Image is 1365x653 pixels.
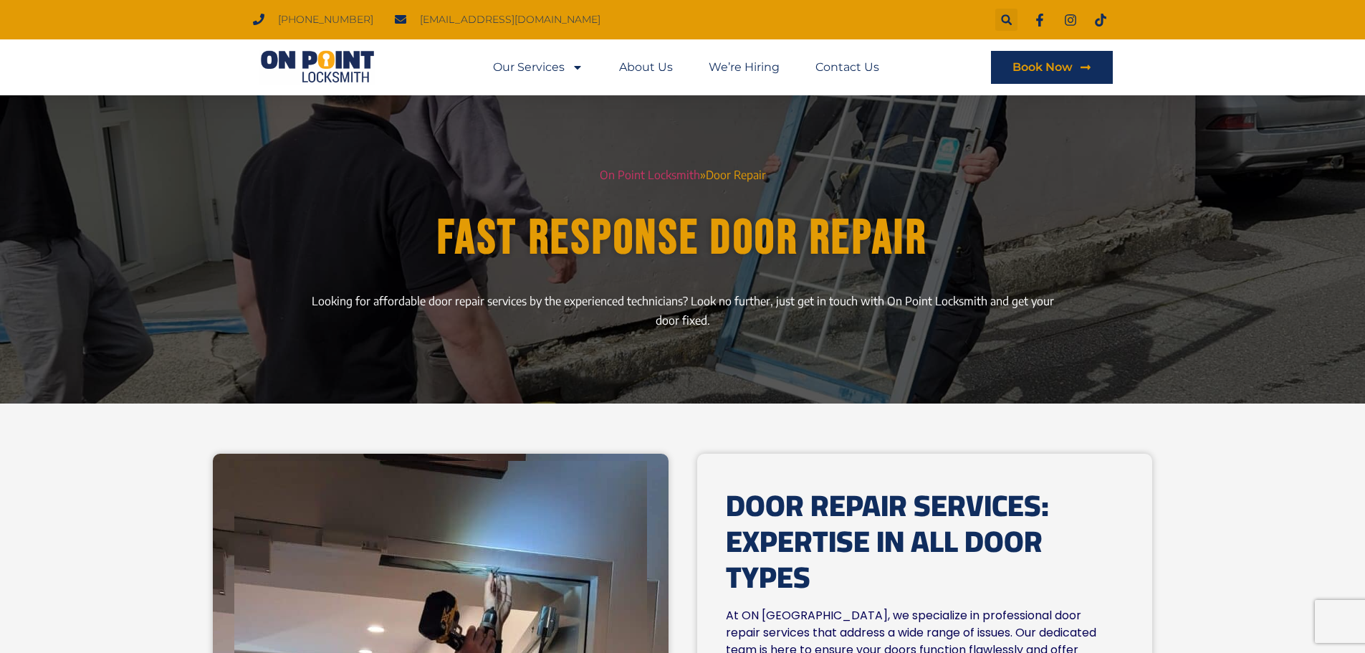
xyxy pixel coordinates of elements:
div: Search [995,9,1017,31]
a: Our Services [493,51,583,84]
strong: : Expertise in All Door Types [726,477,1049,605]
h1: Fast Response Door Repair [297,211,1069,265]
a: We’re Hiring [709,51,780,84]
span: Door Repair [706,168,766,182]
nav: breadcrumbs [284,166,1081,185]
strong: Door Repair Services [726,477,1041,533]
a: Contact Us [815,51,879,84]
span: [EMAIL_ADDRESS][DOMAIN_NAME] [416,10,600,29]
a: On Point Locksmith [600,168,700,182]
span: [PHONE_NUMBER] [274,10,373,29]
span: » [700,168,706,182]
a: Book Now [991,51,1113,84]
nav: Menu [493,51,879,84]
p: Looking for affordable door repair services by the experienced technicians? Look no further, just... [307,292,1058,330]
a: About Us [619,51,673,84]
span: Book Now [1012,62,1073,73]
